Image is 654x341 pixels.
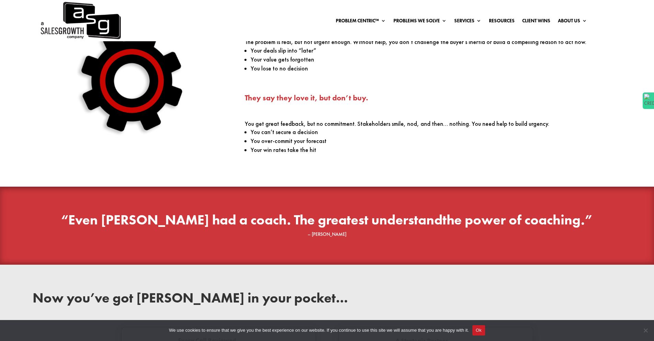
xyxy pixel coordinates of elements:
[33,291,621,308] h2: Now you’ve got [PERSON_NAME] in your pocket…
[63,12,200,150] img: Gear Red Shadow
[251,46,604,55] li: Your deals slip into “later”
[336,18,386,26] a: Problem Centric™
[245,94,604,105] h3: They say they love it, but don’t buy.
[443,211,585,229] span: the power of coaching.
[169,327,469,334] span: We use cookies to ensure that we give you the best experience on our website. If you continue to ...
[393,18,447,26] a: Problems We Solve
[50,230,604,239] p: – [PERSON_NAME]
[489,18,515,26] a: Resources
[251,64,604,73] li: You lose to no decision
[245,38,604,46] p: The problem is real, but not urgent enough. Without help, you don’t challenge the buyer’s inertia...
[251,145,604,154] li: Your win rates take the hit
[251,55,604,64] li: Your value gets forgotten
[50,213,604,230] h2: “Even [PERSON_NAME] had a coach. The greatest understand ”
[472,325,485,335] button: Ok
[558,18,587,26] a: About Us
[522,18,550,26] a: Client Wins
[251,136,604,145] li: You over-commit your forecast
[251,128,604,136] li: You can’t secure a decision
[454,18,481,26] a: Services
[642,327,649,334] span: No
[245,120,604,161] div: You get great feedback, but no commitment. Stakeholders smile, nod, and then… nothing. You need h...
